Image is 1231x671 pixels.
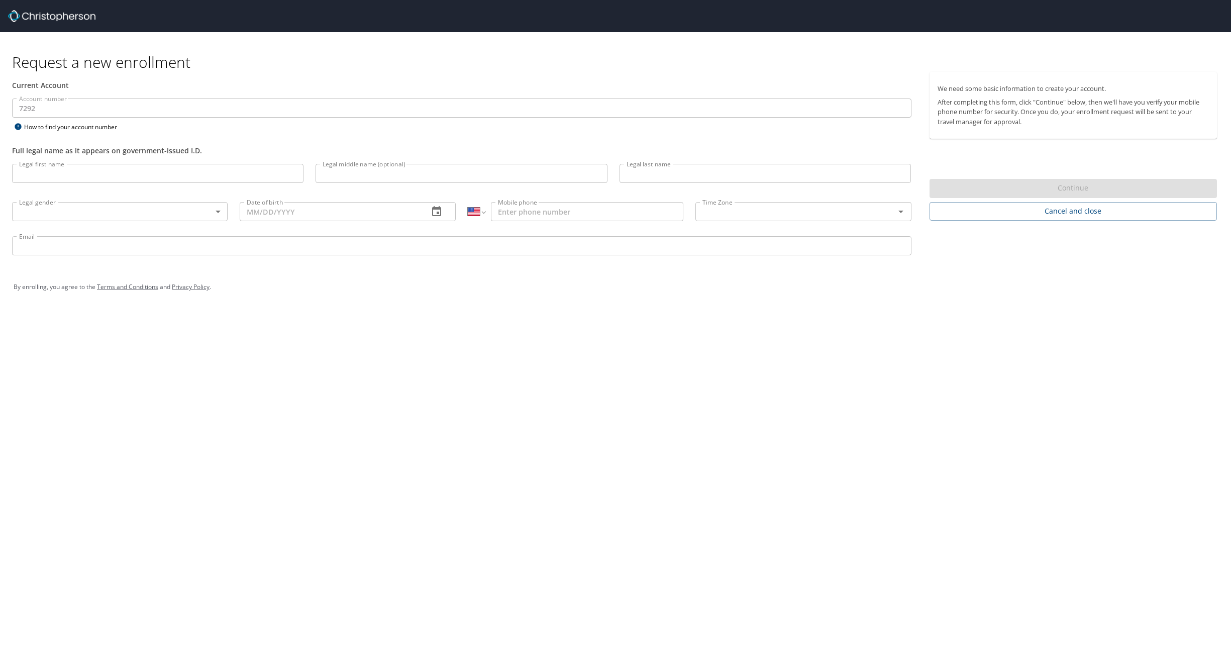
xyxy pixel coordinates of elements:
input: MM/DD/YYYY [240,202,420,221]
button: Cancel and close [930,202,1217,221]
p: We need some basic information to create your account. [938,84,1209,93]
div: By enrolling, you agree to the and . [14,274,1217,300]
p: After completing this form, click "Continue" below, then we'll have you verify your mobile phone ... [938,98,1209,127]
span: Cancel and close [938,205,1209,218]
a: Privacy Policy [172,282,210,291]
div: ​ [12,202,228,221]
input: Enter phone number [491,202,683,221]
button: Open [894,205,908,219]
div: Full legal name as it appears on government-issued I.D. [12,145,911,156]
h1: Request a new enrollment [12,52,1225,72]
div: Current Account [12,80,911,90]
div: How to find your account number [12,121,138,133]
a: Terms and Conditions [97,282,158,291]
img: cbt logo [8,10,95,22]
